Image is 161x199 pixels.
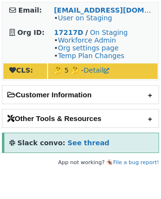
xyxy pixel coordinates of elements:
a: User on Staging [58,14,112,22]
a: Org settings page [58,44,118,52]
span: • [54,14,112,22]
h2: Other Tools & Resources [2,109,159,127]
strong: CLS: [9,66,33,74]
h2: Customer Information [2,86,159,104]
strong: Org ID: [17,29,45,36]
a: File a bug report! [113,159,159,166]
strong: Slack convo: [17,139,65,147]
a: Workforce Admin [58,36,116,44]
strong: / [85,29,88,36]
a: Detail [84,66,109,74]
a: See thread [67,139,109,147]
a: Temp Plan Changes [58,52,124,60]
span: • • • [54,36,124,60]
td: 🤔 5 🤔 - [48,63,158,79]
a: On Staging [90,29,128,36]
strong: Email: [18,6,42,14]
a: 17217D [54,29,83,36]
footer: App not working? 🪳 [2,158,159,168]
